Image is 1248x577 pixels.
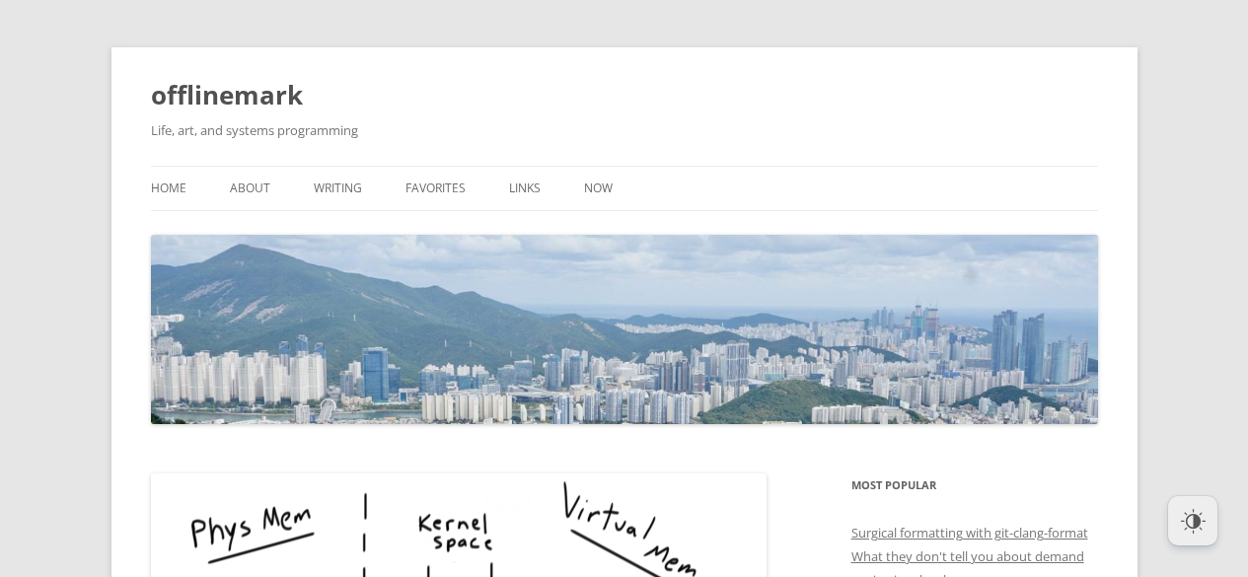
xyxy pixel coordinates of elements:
a: Now [584,167,613,210]
a: offlinemark [151,71,303,118]
a: About [230,167,270,210]
img: offlinemark [151,235,1098,423]
a: Favorites [405,167,466,210]
h3: Most Popular [851,473,1098,497]
a: Surgical formatting with git-clang-format [851,524,1088,541]
a: Writing [314,167,362,210]
h2: Life, art, and systems programming [151,118,1098,142]
a: Home [151,167,186,210]
a: Links [509,167,541,210]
